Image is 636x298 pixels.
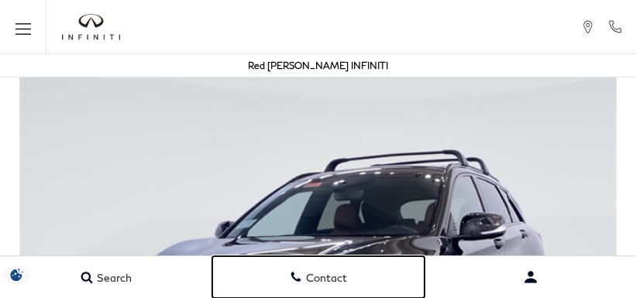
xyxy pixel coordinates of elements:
[248,60,388,71] a: Red [PERSON_NAME] INFINITI
[302,271,347,284] span: Contact
[62,14,120,40] a: infiniti
[93,271,132,284] span: Search
[62,14,120,40] img: INFINITI
[425,258,636,296] button: Open user profile menu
